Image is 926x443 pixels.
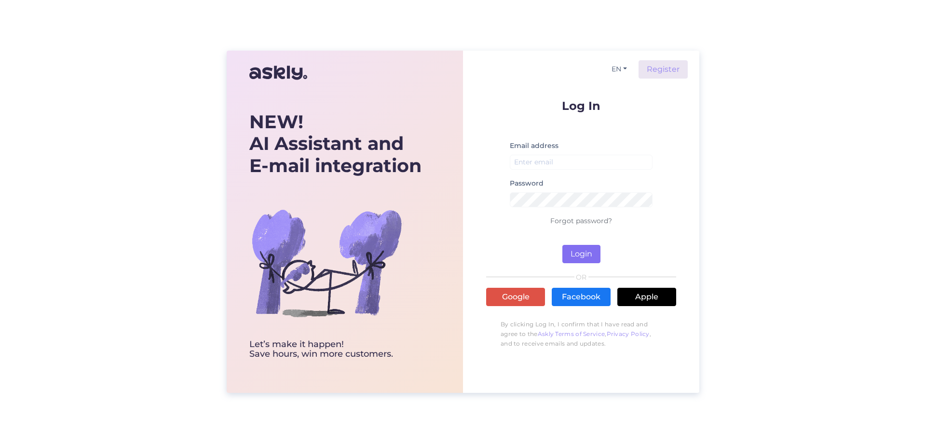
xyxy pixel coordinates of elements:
[486,288,545,306] a: Google
[249,111,422,177] div: AI Assistant and E-mail integration
[249,186,404,340] img: bg-askly
[608,62,631,76] button: EN
[510,141,558,151] label: Email address
[486,100,676,112] p: Log In
[607,330,650,337] a: Privacy Policy
[574,274,588,281] span: OR
[249,61,307,84] img: Askly
[249,110,303,133] b: NEW!
[562,245,600,263] button: Login
[550,216,612,225] a: Forgot password?
[486,315,676,353] p: By clicking Log In, I confirm that I have read and agree to the , , and to receive emails and upd...
[552,288,611,306] a: Facebook
[510,178,544,188] label: Password
[249,340,422,359] div: Let’s make it happen! Save hours, win more customers.
[510,155,653,170] input: Enter email
[617,288,676,306] a: Apple
[639,60,688,79] a: Register
[538,330,605,337] a: Askly Terms of Service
